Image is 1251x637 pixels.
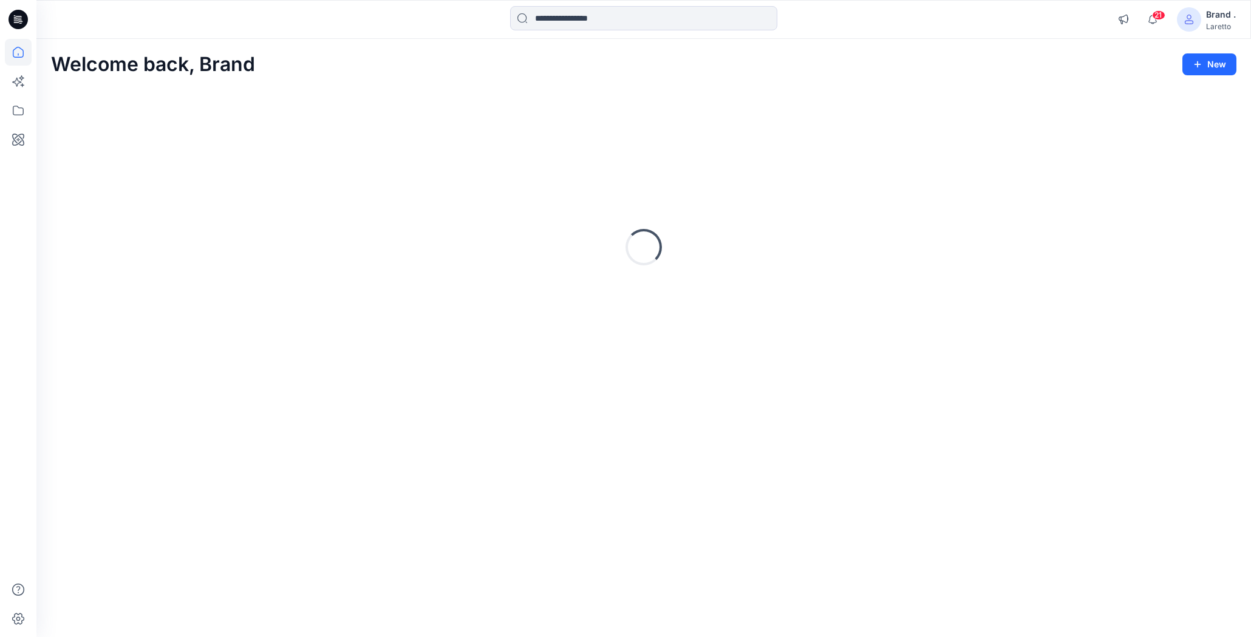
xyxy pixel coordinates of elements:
div: Brand . [1206,7,1236,22]
button: New [1182,53,1236,75]
div: Laretto [1206,22,1236,31]
h2: Welcome back, Brand [51,53,255,76]
svg: avatar [1184,15,1194,24]
span: 21 [1152,10,1165,20]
